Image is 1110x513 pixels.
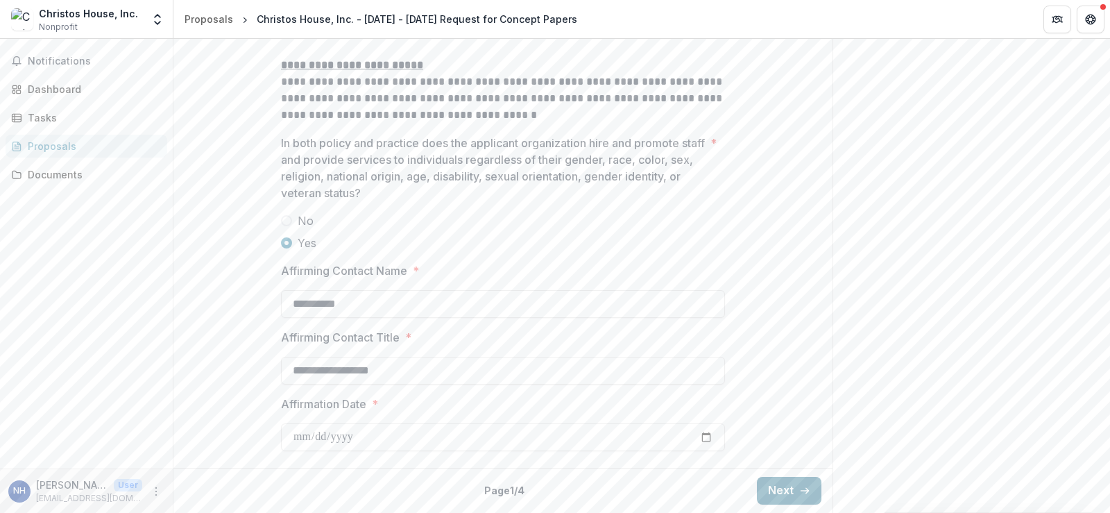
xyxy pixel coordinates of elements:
img: Christos House, Inc. [11,8,33,31]
p: User [114,479,142,491]
p: [PERSON_NAME] [36,478,108,492]
div: Christos House, Inc. - [DATE] - [DATE] Request for Concept Papers [257,12,577,26]
a: Proposals [6,135,167,158]
button: Open entity switcher [148,6,167,33]
span: Notifications [28,56,162,67]
div: Proposals [185,12,233,26]
div: Documents [28,167,156,182]
nav: breadcrumb [179,9,583,29]
p: Affirmation Date [281,396,366,412]
button: Get Help [1077,6,1104,33]
div: Dashboard [28,82,156,96]
button: Next [757,477,821,505]
a: Tasks [6,106,167,129]
div: Tasks [28,110,156,125]
p: Affirming Contact Name [281,262,407,279]
span: Nonprofit [39,21,78,33]
div: Nick Haring [13,487,26,496]
p: In both policy and practice does the applicant organization hire and promote staff and provide se... [281,135,705,201]
span: No [298,212,314,229]
button: More [148,483,164,500]
div: Christos House, Inc. [39,6,138,21]
p: Page 1 / 4 [484,483,524,498]
p: Affirming Contact Title [281,329,400,346]
div: Proposals [28,139,156,153]
p: [EMAIL_ADDRESS][DOMAIN_NAME] [36,492,142,505]
a: Documents [6,163,167,186]
span: Yes [298,235,316,251]
button: Notifications [6,50,167,72]
button: Partners [1043,6,1071,33]
a: Dashboard [6,78,167,101]
a: Proposals [179,9,239,29]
